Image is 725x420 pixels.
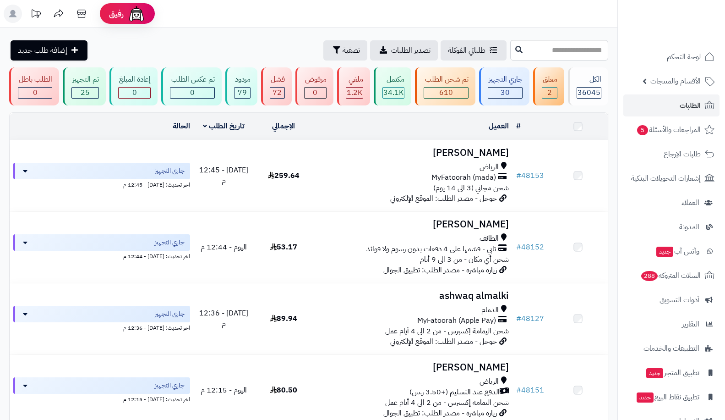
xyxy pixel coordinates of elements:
a: جاري التجهيز 30 [477,67,531,105]
a: التقارير [623,313,720,335]
span: إشعارات التحويلات البنكية [631,172,701,185]
div: مردود [234,74,251,85]
a: فشل 72 [259,67,294,105]
div: 2 [542,88,557,98]
span: جاري التجهيز [155,309,185,319]
span: 0 [33,87,38,98]
span: وآتس آب [655,245,699,258]
a: معلق 2 [531,67,566,105]
div: تم التجهيز [71,74,99,85]
a: السلات المتروكة288 [623,265,720,287]
span: [DATE] - 12:45 م [199,165,248,186]
span: 0 [132,87,137,98]
span: جاري التجهيز [155,381,185,390]
span: 0 [313,87,317,98]
div: تم شحن الطلب [424,74,468,85]
a: التطبيقات والخدمات [623,337,720,359]
span: 79 [238,87,247,98]
span: شحن أي مكان - من 3 الى 9 أيام [420,254,509,265]
button: تصفية [323,40,367,61]
span: لوحة التحكم [667,50,701,63]
div: معلق [542,74,557,85]
span: طلبات الإرجاع [664,148,701,160]
span: اليوم - 12:44 م [201,242,247,253]
span: التطبيقات والخدمات [643,342,699,355]
a: إشعارات التحويلات البنكية [623,167,720,189]
a: تطبيق المتجرجديد [623,362,720,384]
div: 30 [488,88,522,98]
a: مرفوض 0 [294,67,335,105]
span: جاري التجهيز [155,166,185,176]
span: 259.64 [268,170,300,181]
span: الأقسام والمنتجات [650,75,701,88]
span: تابي - قسّمها على 4 دفعات بدون رسوم ولا فوائد [366,244,496,254]
span: MyFatoorah (Apple Pay) [417,315,496,326]
span: الطلبات [680,99,701,112]
a: العملاء [623,192,720,214]
div: الكل [577,74,601,85]
span: MyFatoorah (mada) [431,172,496,183]
span: شحن اليمامة إكسبرس - من 2 الى 4 أيام عمل [385,326,509,337]
span: زيارة مباشرة - مصدر الطلب: تطبيق الجوال [383,408,497,419]
div: مكتمل [382,74,404,85]
span: جديد [637,392,654,403]
span: 53.17 [270,242,297,253]
div: جاري التجهيز [488,74,523,85]
span: الدفع عند التسليم (+3.50 ر.س) [409,387,500,398]
a: تطبيق نقاط البيعجديد [623,386,720,408]
a: الحالة [173,121,190,132]
div: 1159 [346,88,363,98]
div: 72 [270,88,284,98]
span: الرياض [480,162,499,172]
span: 610 [439,87,453,98]
span: المراجعات والأسئلة [636,123,701,136]
div: اخر تحديث: [DATE] - 12:44 م [13,251,190,260]
h3: [PERSON_NAME] [317,362,509,373]
span: # [516,170,521,181]
a: مردود 79 [223,67,259,105]
span: زيارة مباشرة - مصدر الطلب: تطبيق الجوال [383,265,497,276]
a: طلبات الإرجاع [623,143,720,165]
span: 1.2K [347,87,362,98]
span: الدمام [481,305,499,315]
div: اخر تحديث: [DATE] - 12:15 م [13,394,190,403]
span: أدوات التسويق [660,293,699,306]
span: تطبيق نقاط البيع [636,391,699,403]
div: ملغي [346,74,363,85]
span: 5 [637,125,648,135]
div: تم عكس الطلب [170,74,214,85]
div: فشل [270,74,285,85]
span: رفيق [109,8,124,19]
span: جوجل - مصدر الطلب: الموقع الإلكتروني [390,193,497,204]
span: جديد [646,368,663,378]
div: 610 [424,88,468,98]
a: ملغي 1.2K [335,67,372,105]
span: تطبيق المتجر [645,366,699,379]
a: إعادة المبلغ 0 [108,67,159,105]
span: 288 [641,271,658,281]
span: العملاء [681,196,699,209]
div: اخر تحديث: [DATE] - 12:36 م [13,322,190,332]
a: #48153 [516,170,544,181]
div: 25 [72,88,98,98]
a: تم التجهيز 25 [61,67,108,105]
a: وآتس آبجديد [623,240,720,262]
div: مرفوض [304,74,327,85]
span: 80.50 [270,385,297,396]
span: تصدير الطلبات [391,45,431,56]
span: التقارير [682,318,699,331]
span: طلباتي المُوكلة [448,45,485,56]
a: #48152 [516,242,544,253]
div: 0 [170,88,214,98]
span: تصفية [343,45,360,56]
div: 79 [234,88,250,98]
a: تحديثات المنصة [24,5,47,25]
span: الرياض [480,376,499,387]
a: الطلبات [623,94,720,116]
span: جاري التجهيز [155,238,185,247]
a: الطلب باطل 0 [7,67,61,105]
div: 34068 [383,88,404,98]
span: شحن مجاني (3 الى 14 يوم) [433,182,509,193]
span: 30 [501,87,510,98]
span: شحن اليمامة إكسبرس - من 2 الى 4 أيام عمل [385,397,509,408]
